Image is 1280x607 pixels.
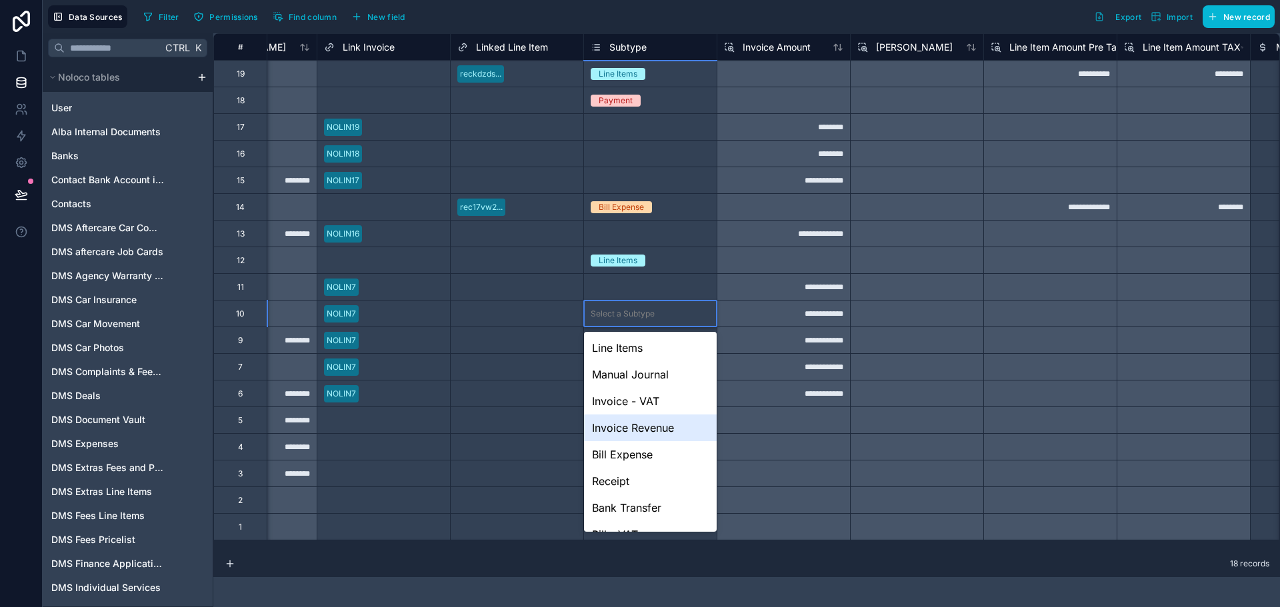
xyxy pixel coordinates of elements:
[138,7,184,27] button: Filter
[591,308,655,319] div: Select a Subtype
[238,362,243,372] div: 7
[268,7,341,27] button: Find column
[159,12,179,22] span: Filter
[236,202,245,213] div: 14
[327,361,356,373] div: NOLIN7
[327,228,359,240] div: NOLIN16
[327,388,356,400] div: NOLIN7
[367,12,405,22] span: New field
[584,414,717,441] div: Invoice Revenue
[236,308,245,319] div: 10
[1223,12,1270,22] span: New record
[584,494,717,521] div: Bank Transfer
[237,122,245,133] div: 17
[238,442,243,452] div: 4
[237,95,245,106] div: 18
[609,41,647,54] span: Subtype
[743,41,811,54] span: Invoice Amount
[164,39,191,56] span: Ctrl
[327,334,356,346] div: NOLIN7
[584,521,717,548] div: Bill - VAT
[599,201,644,213] div: Bill Expense
[327,308,356,320] div: NOLIN7
[69,12,123,22] span: Data Sources
[460,68,501,80] div: reckdzds...
[599,68,637,80] div: Line Items
[189,7,262,27] button: Permissions
[584,441,717,468] div: Bill Expense
[238,495,243,506] div: 2
[599,255,637,267] div: Line Items
[327,121,359,133] div: NOLIN19
[237,149,245,159] div: 16
[238,335,243,346] div: 9
[238,415,243,426] div: 5
[476,41,548,54] span: Linked Line Item
[327,148,359,160] div: NOLIN18
[343,41,395,54] span: Link Invoice
[584,468,717,494] div: Receipt
[193,43,203,53] span: K
[237,175,245,186] div: 15
[1009,41,1122,54] span: Line Item Amount Pre Tax
[347,7,410,27] button: New field
[224,42,257,52] div: #
[1230,558,1269,569] span: 18 records
[1167,12,1193,22] span: Import
[289,12,337,22] span: Find column
[238,388,243,399] div: 6
[209,12,257,22] span: Permissions
[327,281,356,293] div: NOLIN7
[237,229,245,239] div: 13
[189,7,267,27] a: Permissions
[876,41,953,54] span: [PERSON_NAME]
[237,282,244,293] div: 11
[1146,5,1197,28] button: Import
[599,95,633,107] div: Payment
[1115,12,1141,22] span: Export
[1203,5,1275,28] button: New record
[237,69,245,79] div: 19
[239,522,242,532] div: 1
[237,255,245,266] div: 12
[584,361,717,388] div: Manual Journal
[1143,41,1241,54] span: Line Item Amount TAX
[584,334,717,361] div: Line Items
[48,5,127,28] button: Data Sources
[1089,5,1146,28] button: Export
[327,175,359,187] div: NOLIN17
[238,468,243,479] div: 3
[1197,5,1275,28] a: New record
[584,388,717,414] div: Invoice - VAT
[460,201,503,213] div: rec17vw2...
